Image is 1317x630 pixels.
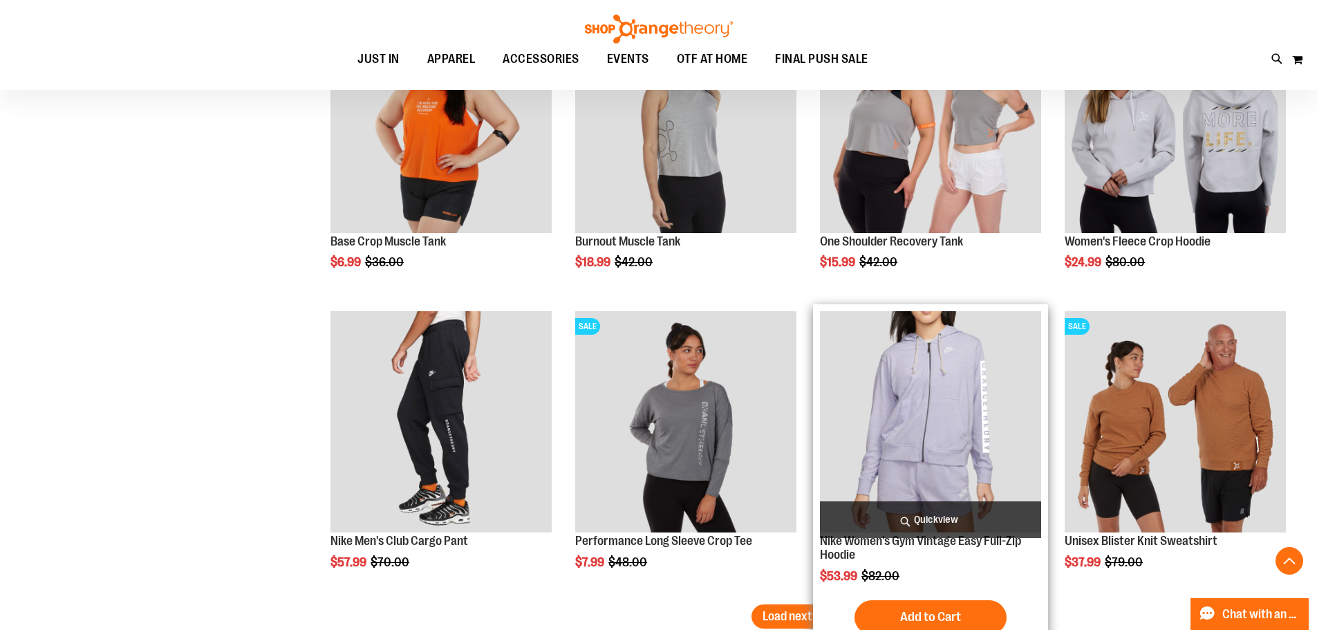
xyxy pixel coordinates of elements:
[1222,608,1300,621] span: Chat with an Expert
[503,44,579,75] span: ACCESSORIES
[330,311,552,535] a: Product image for Nike Mens Club Cargo Pant
[324,304,559,604] div: product
[575,255,613,269] span: $18.99
[575,12,796,233] img: Product image for Burnout Muscle Tank
[813,5,1048,305] div: product
[583,15,735,44] img: Shop Orangetheory
[1065,555,1103,569] span: $37.99
[330,12,552,235] a: Product image for Base Crop Muscle TankSALE
[330,311,552,532] img: Product image for Nike Mens Club Cargo Pant
[1065,534,1217,548] a: Unisex Blister Knit Sweatshirt
[677,44,748,75] span: OTF AT HOME
[1105,555,1145,569] span: $79.00
[575,234,680,248] a: Burnout Muscle Tank
[575,555,606,569] span: $7.99
[763,609,843,623] span: Load next items
[1065,311,1286,532] img: Product image for Unisex Blister Knit Sweatshirt
[1058,5,1293,305] div: product
[1190,598,1309,630] button: Chat with an Expert
[324,5,559,305] div: product
[575,311,796,535] a: Product image for Performance Long Sleeve Crop TeeSALE
[820,311,1041,532] img: Product image for Nike Gym Vintage Easy Full Zip Hoodie
[1065,234,1211,248] a: Women's Fleece Crop Hoodie
[859,255,899,269] span: $42.00
[607,44,649,75] span: EVENTS
[900,609,961,624] span: Add to Cart
[330,12,552,233] img: Product image for Base Crop Muscle Tank
[575,12,796,235] a: Product image for Burnout Muscle Tank
[1105,255,1147,269] span: $80.00
[1065,311,1286,535] a: Product image for Unisex Blister Knit SweatshirtSALE
[820,12,1041,233] img: Main view of One Shoulder Recovery Tank
[751,604,854,629] button: Load next items
[820,534,1021,562] a: Nike Women's Gym Vintage Easy Full-Zip Hoodie
[1058,304,1293,604] div: product
[820,12,1041,235] a: Main view of One Shoulder Recovery TankSALE
[371,555,411,569] span: $70.00
[330,555,368,569] span: $57.99
[330,234,446,248] a: Base Crop Muscle Tank
[568,5,803,305] div: product
[861,569,902,583] span: $82.00
[608,555,649,569] span: $48.00
[775,44,868,75] span: FINAL PUSH SALE
[820,501,1041,538] a: Quickview
[575,318,600,335] span: SALE
[357,44,400,75] span: JUST IN
[1065,12,1286,233] img: Product image for Womens Fleece Crop Hoodie
[820,569,859,583] span: $53.99
[330,255,363,269] span: $6.99
[568,304,803,604] div: product
[330,534,468,548] a: Nike Men's Club Cargo Pant
[427,44,476,75] span: APPAREL
[1065,255,1103,269] span: $24.99
[820,234,963,248] a: One Shoulder Recovery Tank
[365,255,406,269] span: $36.00
[1065,12,1286,235] a: Product image for Womens Fleece Crop Hoodie
[820,311,1041,535] a: Product image for Nike Gym Vintage Easy Full Zip Hoodie
[1065,318,1090,335] span: SALE
[575,311,796,532] img: Product image for Performance Long Sleeve Crop Tee
[820,255,857,269] span: $15.99
[615,255,655,269] span: $42.00
[1276,547,1303,575] button: Back To Top
[575,534,752,548] a: Performance Long Sleeve Crop Tee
